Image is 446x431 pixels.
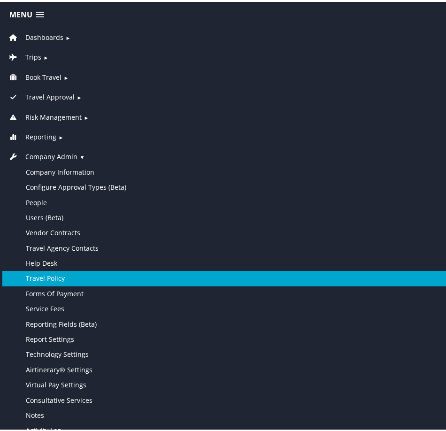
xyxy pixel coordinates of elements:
span: Risk Management [25,110,82,121]
span: Travel Approval [25,90,75,100]
span: ▼ [79,152,85,159]
a: Reporting [7,131,56,139]
span: Trips [25,50,41,61]
span: ► [63,72,69,79]
span: Company Admin [25,150,77,160]
a: Company Admin [7,150,77,159]
span: Dashboards [25,31,63,41]
span: Book Travel [25,70,62,81]
span: Reporting [25,130,56,140]
a: Dashboards [7,31,63,40]
span: ► [58,132,63,139]
a: Book Travel [7,71,62,80]
a: Trips [7,51,41,60]
a: Travel Approval [7,91,75,100]
span: ► [65,32,70,39]
span: ► [77,92,82,99]
a: Risk Management [7,111,82,120]
span: ► [43,52,48,59]
a: Menu [5,5,49,21]
span: Menu [9,8,32,17]
span: ► [84,112,89,119]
